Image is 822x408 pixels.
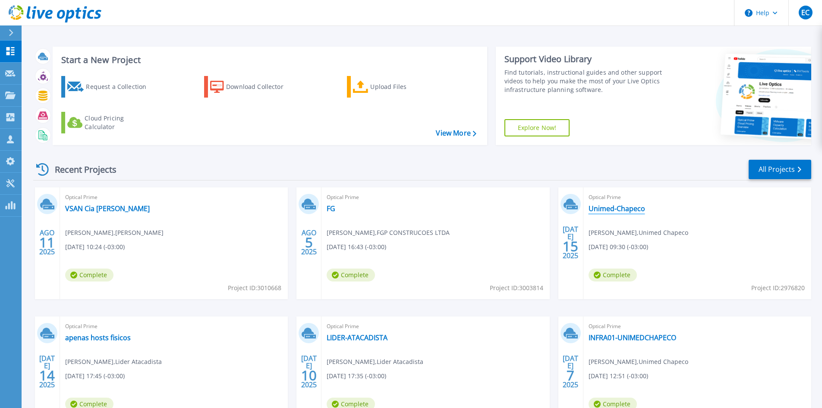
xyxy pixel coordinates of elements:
div: Support Video Library [504,54,665,65]
span: Optical Prime [589,322,806,331]
div: Upload Files [370,78,439,95]
div: [DATE] 2025 [562,227,579,258]
span: Optical Prime [65,322,283,331]
div: Cloud Pricing Calculator [85,114,154,131]
span: [PERSON_NAME] , [PERSON_NAME] [65,228,164,237]
a: FG [327,204,335,213]
a: Request a Collection [61,76,157,98]
span: Complete [327,269,375,281]
span: [PERSON_NAME] , Unimed Chapeco [589,228,688,237]
span: 11 [39,239,55,246]
span: [PERSON_NAME] , FGP CONSTRUCOES LTDA [327,228,450,237]
div: Find tutorials, instructional guides and other support videos to help you make the most of your L... [504,68,665,94]
span: [DATE] 17:35 (-03:00) [327,371,386,381]
span: Optical Prime [65,193,283,202]
div: Request a Collection [86,78,155,95]
span: Complete [65,269,113,281]
a: VSAN Cia [PERSON_NAME] [65,204,150,213]
span: Complete [589,269,637,281]
span: Project ID: 3003814 [490,283,543,293]
a: View More [436,129,476,137]
span: 7 [567,372,574,379]
span: [DATE] 16:43 (-03:00) [327,242,386,252]
span: 5 [305,239,313,246]
a: Unimed-Chapeco [589,204,645,213]
span: [DATE] 17:45 (-03:00) [65,371,125,381]
span: Project ID: 3010668 [228,283,281,293]
a: Download Collector [204,76,300,98]
a: Upload Files [347,76,443,98]
div: Download Collector [226,78,295,95]
a: All Projects [749,160,811,179]
span: [DATE] 09:30 (-03:00) [589,242,648,252]
span: Optical Prime [589,193,806,202]
div: [DATE] 2025 [562,356,579,387]
span: [PERSON_NAME] , Lider Atacadista [65,357,162,367]
div: AGO 2025 [301,227,317,258]
h3: Start a New Project [61,55,476,65]
div: [DATE] 2025 [301,356,317,387]
span: 15 [563,243,578,250]
span: [PERSON_NAME] , Unimed Chapeco [589,357,688,367]
span: Optical Prime [327,322,544,331]
span: [DATE] 10:24 (-03:00) [65,242,125,252]
div: AGO 2025 [39,227,55,258]
span: EC [801,9,809,16]
span: [DATE] 12:51 (-03:00) [589,371,648,381]
div: [DATE] 2025 [39,356,55,387]
span: Project ID: 2976820 [751,283,805,293]
a: apenas hosts fisicos [65,333,131,342]
span: 14 [39,372,55,379]
a: Explore Now! [504,119,570,136]
a: Cloud Pricing Calculator [61,112,157,133]
span: 10 [301,372,317,379]
a: LIDER-ATACADISTA [327,333,387,342]
a: INFRA01-UNIMEDCHAPECO [589,333,676,342]
span: [PERSON_NAME] , Lider Atacadista [327,357,423,367]
div: Recent Projects [33,159,128,180]
span: Optical Prime [327,193,544,202]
